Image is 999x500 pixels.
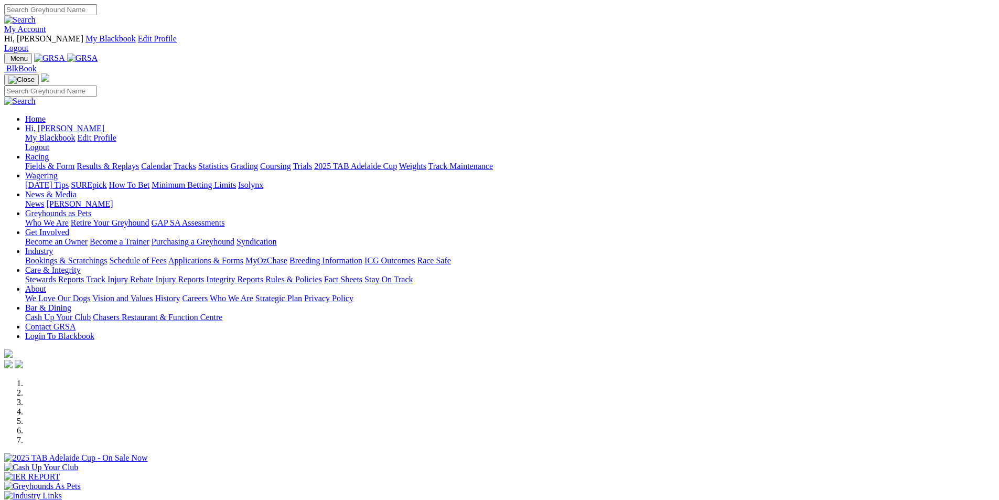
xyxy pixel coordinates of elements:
a: BlkBook [4,64,37,73]
a: Coursing [260,162,291,171]
input: Search [4,4,97,15]
a: Track Injury Rebate [86,275,153,284]
button: Toggle navigation [4,74,39,86]
a: Industry [25,247,53,256]
div: Wagering [25,180,995,190]
button: Toggle navigation [4,53,32,64]
span: Menu [10,55,28,62]
a: Bookings & Scratchings [25,256,107,265]
a: Fields & Form [25,162,74,171]
a: Get Involved [25,228,69,237]
a: Schedule of Fees [109,256,166,265]
a: GAP SA Assessments [152,218,225,227]
img: logo-grsa-white.png [4,349,13,358]
img: twitter.svg [15,360,23,368]
a: Privacy Policy [304,294,353,303]
a: Applications & Forms [168,256,243,265]
a: Race Safe [417,256,450,265]
a: Edit Profile [138,34,177,43]
a: Vision and Values [92,294,153,303]
a: [PERSON_NAME] [46,199,113,208]
a: MyOzChase [245,256,287,265]
input: Search [4,86,97,97]
a: Strategic Plan [255,294,302,303]
a: Minimum Betting Limits [152,180,236,189]
a: Login To Blackbook [25,332,94,341]
img: Search [4,97,36,106]
a: Grading [231,162,258,171]
a: Results & Replays [77,162,139,171]
div: Racing [25,162,995,171]
a: Rules & Policies [265,275,322,284]
a: Become a Trainer [90,237,149,246]
span: Hi, [PERSON_NAME] [4,34,83,43]
div: Greyhounds as Pets [25,218,995,228]
a: Become an Owner [25,237,88,246]
img: Cash Up Your Club [4,463,78,472]
img: 2025 TAB Adelaide Cup - On Sale Now [4,453,148,463]
a: Hi, [PERSON_NAME] [25,124,106,133]
a: [DATE] Tips [25,180,69,189]
a: Stay On Track [364,275,413,284]
div: News & Media [25,199,995,209]
a: News [25,199,44,208]
div: About [25,294,995,303]
a: Who We Are [210,294,253,303]
a: Cash Up Your Club [25,313,91,322]
a: History [155,294,180,303]
a: We Love Our Dogs [25,294,90,303]
a: Retire Your Greyhound [71,218,149,227]
a: Calendar [141,162,171,171]
a: Statistics [198,162,229,171]
a: Who We Are [25,218,69,227]
a: Logout [4,44,28,52]
a: Stewards Reports [25,275,84,284]
a: 2025 TAB Adelaide Cup [314,162,397,171]
div: Bar & Dining [25,313,995,322]
a: Bar & Dining [25,303,71,312]
a: News & Media [25,190,77,199]
a: Tracks [174,162,196,171]
a: My Blackbook [85,34,136,43]
img: IER REPORT [4,472,60,482]
a: Care & Integrity [25,265,81,274]
a: SUREpick [71,180,106,189]
a: Isolynx [238,180,263,189]
img: Greyhounds As Pets [4,482,81,491]
img: GRSA [67,54,98,63]
a: How To Bet [109,180,150,189]
a: Careers [182,294,208,303]
a: Contact GRSA [25,322,76,331]
a: Injury Reports [155,275,204,284]
img: GRSA [34,54,65,63]
a: Fact Sheets [324,275,362,284]
a: Wagering [25,171,58,180]
a: Weights [399,162,426,171]
img: Close [8,76,35,84]
img: Search [4,15,36,25]
div: Hi, [PERSON_NAME] [25,133,995,152]
a: Logout [25,143,49,152]
img: logo-grsa-white.png [41,73,49,82]
div: My Account [4,34,995,53]
a: Integrity Reports [206,275,263,284]
a: My Account [4,25,46,34]
div: Care & Integrity [25,275,995,284]
a: Home [25,114,46,123]
a: Greyhounds as Pets [25,209,91,218]
a: Breeding Information [289,256,362,265]
a: Syndication [237,237,276,246]
div: Get Involved [25,237,995,247]
div: Industry [25,256,995,265]
a: Purchasing a Greyhound [152,237,234,246]
a: Chasers Restaurant & Function Centre [93,313,222,322]
a: My Blackbook [25,133,76,142]
a: Trials [293,162,312,171]
span: BlkBook [6,64,37,73]
a: Track Maintenance [428,162,493,171]
span: Hi, [PERSON_NAME] [25,124,104,133]
a: Racing [25,152,49,161]
a: Edit Profile [78,133,116,142]
a: ICG Outcomes [364,256,415,265]
img: facebook.svg [4,360,13,368]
